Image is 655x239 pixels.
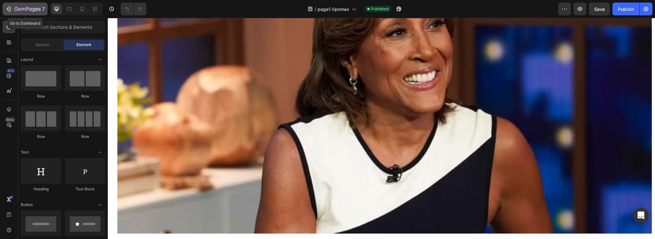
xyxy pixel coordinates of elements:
[21,57,33,62] span: Layout
[65,134,105,139] div: Row
[371,6,389,12] span: Published
[3,3,48,15] button: 7
[21,134,61,139] div: Row
[594,6,605,12] span: Save
[612,3,639,15] button: Publish
[76,42,91,48] span: Element
[95,54,105,65] span: Toggle open
[5,117,15,122] div: Beta
[589,3,610,15] button: Save
[21,93,61,99] div: Row
[633,208,649,223] div: Open Intercom Messenger
[21,149,29,155] span: Text
[121,3,146,15] div: Undo/Redo
[95,147,105,157] span: Toggle open
[36,42,49,48] span: Section
[318,6,349,12] span: page1-lipomax
[21,186,61,192] div: Heading
[21,202,33,208] span: Button
[6,68,15,73] div: 450
[108,18,655,239] iframe: Design area
[65,186,105,192] div: Text Block
[95,200,105,210] span: Toggle open
[315,6,316,12] span: /
[42,5,45,13] p: 7
[21,20,105,33] input: Search Sections & Elements
[618,6,634,12] div: Publish
[65,93,105,99] div: Row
